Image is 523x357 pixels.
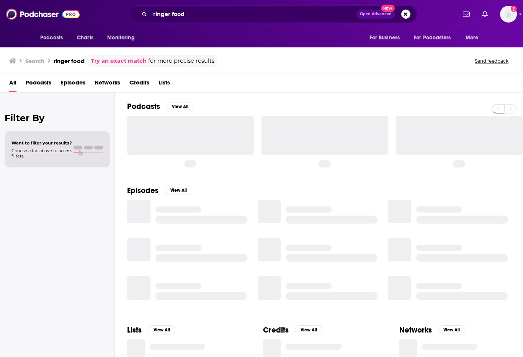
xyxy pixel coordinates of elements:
[127,325,175,335] a: ListsView All
[129,76,149,92] a: Credits
[381,5,395,12] span: New
[369,32,400,43] span: For Business
[72,31,98,45] a: Charts
[399,325,466,335] a: NetworksView All
[6,7,80,21] img: Podchaser - Follow, Share and Rate Podcasts
[466,32,479,43] span: More
[360,12,392,16] span: Open Advanced
[9,76,16,92] a: All
[91,57,147,65] a: Try an exact match
[364,31,409,45] button: open menu
[127,186,159,195] h2: Episodes
[35,31,73,45] button: open menu
[500,6,517,23] img: User Profile
[54,57,85,65] h3: ringer food
[95,76,120,92] a: Networks
[5,112,110,123] h2: Filter By
[40,32,63,43] span: Podcasts
[127,325,142,335] h2: Lists
[107,32,134,43] span: Monitoring
[11,140,72,146] span: Want to filter your results?
[25,57,44,65] h3: Search
[511,6,517,12] svg: Add a profile image
[479,8,491,21] a: Show notifications dropdown
[102,31,144,45] button: open menu
[500,6,517,23] span: Logged in as rowan.sullivan
[460,31,488,45] button: open menu
[356,10,395,19] button: Open AdvancedNew
[127,102,160,111] h2: Podcasts
[11,148,72,159] span: Choose a tab above to access filters.
[399,325,432,335] h2: Networks
[414,32,451,43] span: For Podcasters
[159,76,170,92] a: Lists
[472,58,511,64] button: Send feedback
[165,186,192,195] button: View All
[295,325,322,334] button: View All
[409,31,462,45] button: open menu
[150,8,356,20] input: Search podcasts, credits, & more...
[263,325,289,335] h2: Credits
[77,32,93,43] span: Charts
[263,325,322,335] a: CreditsView All
[166,102,194,111] button: View All
[438,325,466,334] button: View All
[129,5,417,23] div: Search podcasts, credits, & more...
[148,325,175,334] button: View All
[60,76,85,92] a: Episodes
[127,186,192,195] a: EpisodesView All
[460,8,473,21] a: Show notifications dropdown
[127,102,194,111] a: PodcastsView All
[148,57,214,65] span: for more precise results
[26,76,51,92] a: Podcasts
[500,6,517,23] button: Show profile menu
